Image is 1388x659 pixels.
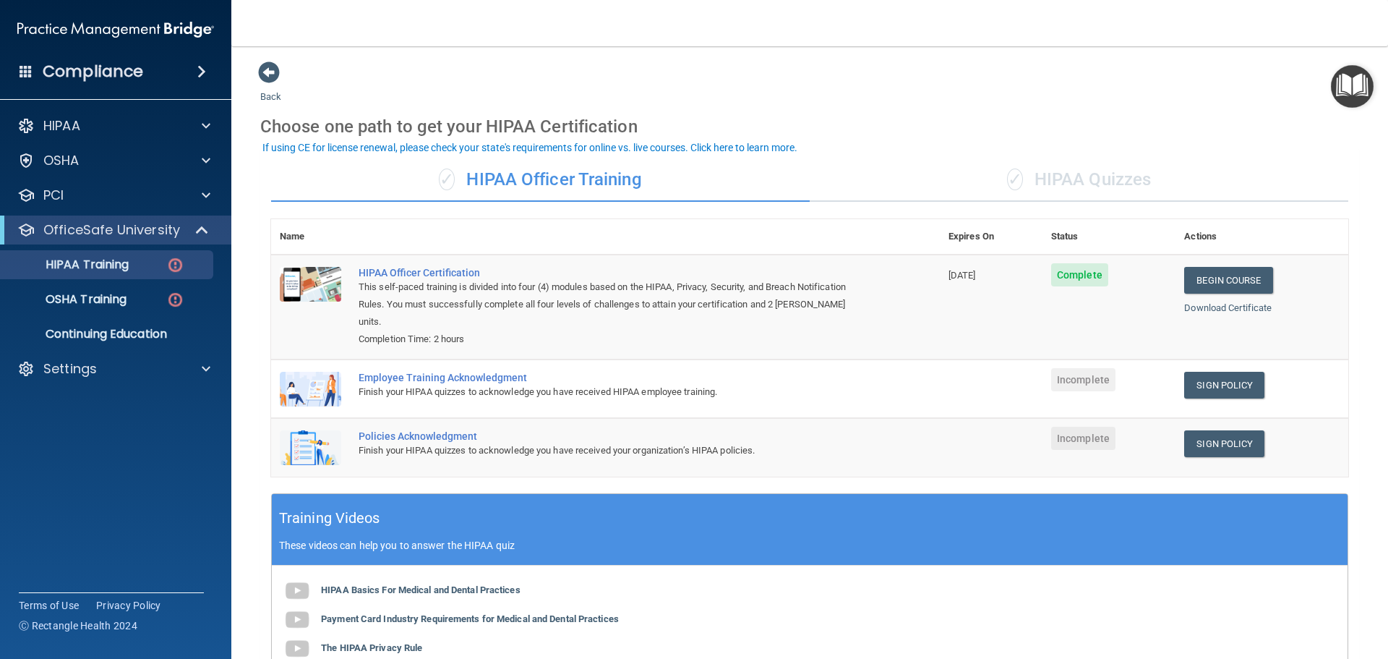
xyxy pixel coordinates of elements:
span: ✓ [439,169,455,190]
p: Settings [43,360,97,378]
iframe: Drift Widget Chat Controller [1138,556,1371,614]
img: danger-circle.6113f641.png [166,291,184,309]
span: Incomplete [1051,368,1115,391]
b: HIPAA Basics For Medical and Dental Practices [321,584,520,595]
a: Back [260,74,281,102]
div: Completion Time: 2 hours [359,331,867,348]
a: HIPAA Officer Certification [359,267,867,279]
a: HIPAA [17,117,210,135]
h4: Compliance [43,61,143,82]
span: Complete [1051,263,1108,286]
span: Incomplete [1051,427,1115,450]
b: The HIPAA Privacy Rule [321,642,422,653]
a: Download Certificate [1184,302,1272,313]
div: If using CE for license renewal, please check your state's requirements for online vs. live cours... [262,143,797,153]
img: gray_youtube_icon.38fcd6cc.png [283,577,312,605]
p: OSHA Training [9,292,127,307]
p: PCI [43,187,64,204]
th: Actions [1175,219,1348,255]
th: Status [1042,219,1175,255]
p: OfficeSafe University [43,221,180,239]
img: gray_youtube_icon.38fcd6cc.png [283,605,312,634]
button: If using CE for license renewal, please check your state's requirements for online vs. live cours... [260,140,800,155]
th: Name [271,219,350,255]
p: These videos can help you to answer the HIPAA quiz [279,540,1340,551]
div: Employee Training Acknowledgment [359,372,867,383]
div: HIPAA Quizzes [810,158,1348,202]
a: OfficeSafe University [17,221,210,239]
div: HIPAA Officer Training [271,158,810,202]
p: Continuing Education [9,327,207,341]
img: PMB logo [17,15,214,44]
a: PCI [17,187,210,204]
a: Settings [17,360,210,378]
a: Terms of Use [19,598,79,613]
a: Sign Policy [1184,372,1264,399]
span: [DATE] [948,270,976,281]
a: Begin Course [1184,267,1272,294]
p: HIPAA Training [9,258,129,272]
h5: Training Videos [279,506,380,531]
button: Open Resource Center [1331,65,1374,108]
p: OSHA [43,152,80,169]
a: Privacy Policy [96,598,161,613]
div: This self-paced training is divided into four (4) modules based on the HIPAA, Privacy, Security, ... [359,279,867,331]
a: Sign Policy [1184,430,1264,457]
div: Policies Acknowledgment [359,430,867,442]
b: Payment Card Industry Requirements for Medical and Dental Practices [321,613,619,624]
div: Finish your HIPAA quizzes to acknowledge you have received HIPAA employee training. [359,383,867,401]
p: HIPAA [43,117,80,135]
span: ✓ [1007,169,1023,190]
div: Choose one path to get your HIPAA Certification [260,106,1359,148]
img: danger-circle.6113f641.png [166,256,184,274]
th: Expires On [940,219,1042,255]
span: Ⓒ Rectangle Health 2024 [19,618,137,633]
a: OSHA [17,152,210,169]
div: Finish your HIPAA quizzes to acknowledge you have received your organization’s HIPAA policies. [359,442,867,459]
